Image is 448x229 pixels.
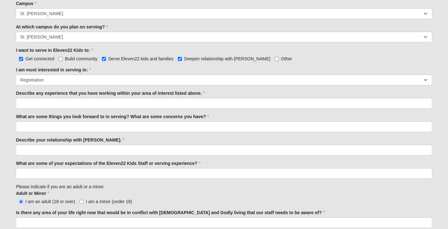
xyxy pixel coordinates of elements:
[184,56,270,61] span: Deepen relationship with [PERSON_NAME]
[79,200,84,204] input: I am a minor (under 18)
[16,67,91,73] label: I am most interested in serving in:
[275,57,279,61] input: Other
[178,57,182,61] input: Deepen relationship with [PERSON_NAME]
[16,113,209,120] label: What are some things you look forward to in serving? What are some concerns you have?
[16,190,49,196] label: Adult or Minor
[16,160,200,166] label: What are some of your expectations of the Eleven22 Kids Staff or serving experience?
[25,56,54,61] span: Get connected
[16,0,36,7] label: Campus
[16,209,325,216] label: Is there any area of your life right now that would be in conflict with [DEMOGRAPHIC_DATA] and Go...
[25,199,75,204] span: I am an adult (18 or over)
[108,56,173,61] span: Serve Eleven22 kids and families
[19,57,23,61] input: Get connected
[59,57,63,61] input: Build community
[16,137,125,143] label: Describe your relationship with [PERSON_NAME].
[19,200,23,204] input: I am an adult (18 or over)
[281,56,292,61] span: Other
[16,24,108,30] label: At which campus do you plan on serving?
[86,199,132,204] span: I am a minor (under 18)
[16,90,205,96] label: Describe any experience that you have working within your area of interest listed above.
[65,56,97,61] span: Build community
[16,47,93,53] label: I want to serve in Eleven22 Kids to:
[102,57,106,61] input: Serve Eleven22 kids and families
